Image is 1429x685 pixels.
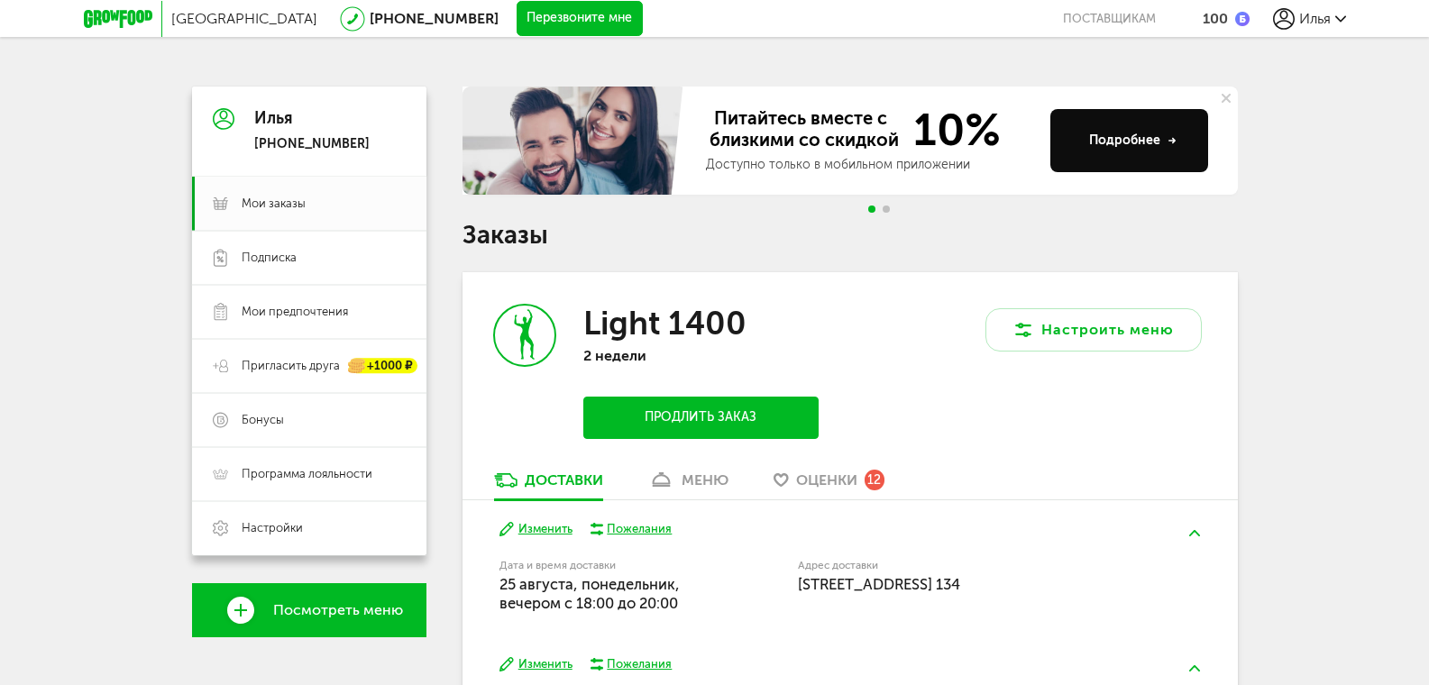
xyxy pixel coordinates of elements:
[706,156,1036,174] div: Доступно только в мобильном приложении
[1189,530,1200,536] img: arrow-up-green.5eb5f82.svg
[902,107,1001,152] span: 10%
[242,412,284,428] span: Бонусы
[499,656,573,673] button: Изменить
[883,205,890,213] span: Go to slide 2
[242,196,306,212] span: Мои заказы
[1050,109,1208,172] button: Подробнее
[254,110,370,128] div: Илья
[591,656,673,672] button: Пожелания
[765,470,893,499] a: Оценки 12
[499,561,706,571] label: Дата и время доставки
[192,447,426,501] a: Программа лояльности
[985,308,1202,352] button: Настроить меню
[254,136,370,152] div: [PHONE_NUMBER]
[639,470,737,499] a: меню
[1189,665,1200,671] img: arrow-up-green.5eb5f82.svg
[868,205,875,213] span: Go to slide 1
[798,561,1134,571] label: Адрес доставки
[499,521,573,538] button: Изменить
[242,520,303,536] span: Настройки
[583,397,818,439] button: Продлить заказ
[499,575,680,612] span: 25 августа, понедельник, вечером c 18:00 до 20:00
[607,521,672,537] div: Пожелания
[796,471,857,489] span: Оценки
[607,656,672,672] div: Пожелания
[798,575,960,593] span: [STREET_ADDRESS] 134
[242,358,340,374] span: Пригласить друга
[583,347,818,364] p: 2 недели
[192,177,426,231] a: Мои заказы
[349,359,417,374] div: +1000 ₽
[583,304,747,342] h3: Light 1400
[1235,12,1250,26] img: bonus_b.cdccf46.png
[525,471,603,489] div: Доставки
[682,471,728,489] div: меню
[1089,132,1177,150] div: Подробнее
[192,339,426,393] a: Пригласить друга +1000 ₽
[1299,10,1331,27] span: Илья
[1203,10,1228,27] div: 100
[463,224,1238,247] h1: Заказы
[485,470,612,499] a: Доставки
[273,602,403,618] span: Посмотреть меню
[517,1,643,37] button: Перезвоните мне
[370,10,499,27] a: [PHONE_NUMBER]
[865,470,884,489] div: 12
[171,10,317,27] span: [GEOGRAPHIC_DATA]
[591,521,673,537] button: Пожелания
[706,107,902,152] span: Питайтесь вместе с близкими со скидкой
[192,393,426,447] a: Бонусы
[242,466,372,482] span: Программа лояльности
[192,231,426,285] a: Подписка
[242,304,348,320] span: Мои предпочтения
[192,501,426,555] a: Настройки
[192,583,426,637] a: Посмотреть меню
[242,250,297,266] span: Подписка
[192,285,426,339] a: Мои предпочтения
[463,87,688,195] img: family-banner.579af9d.jpg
